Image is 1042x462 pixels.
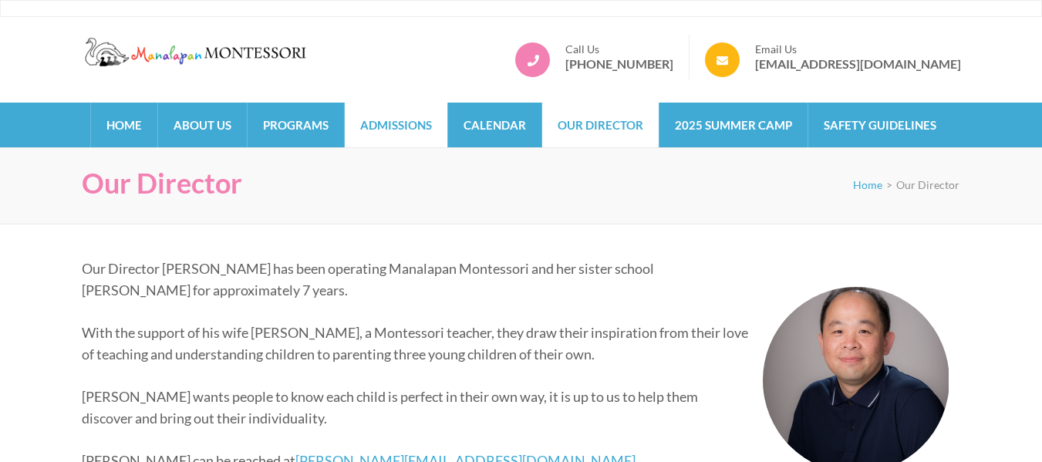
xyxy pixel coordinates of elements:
a: [EMAIL_ADDRESS][DOMAIN_NAME] [755,56,961,72]
a: Home [91,103,157,147]
a: 2025 Summer Camp [659,103,808,147]
img: Manalapan Montessori – #1 Rated Child Day Care Center in Manalapan NJ [82,35,313,69]
a: Our Director [542,103,659,147]
a: Admissions [345,103,447,147]
a: Calendar [448,103,541,147]
a: Safety Guidelines [808,103,952,147]
a: Programs [248,103,344,147]
h1: Our Director [82,167,242,200]
span: > [886,178,892,191]
p: [PERSON_NAME] wants people to know each child is perfect in their own way, it is up to us to help... [82,386,949,429]
p: Our Director [PERSON_NAME] has been operating Manalapan Montessori and her sister school [PERSON_... [82,258,949,301]
span: Call Us [565,42,673,56]
p: With the support of his wife [PERSON_NAME], a Montessori teacher, they draw their inspiration fro... [82,322,949,365]
a: About Us [158,103,247,147]
a: Home [853,178,882,191]
a: [PHONE_NUMBER] [565,56,673,72]
span: Email Us [755,42,961,56]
